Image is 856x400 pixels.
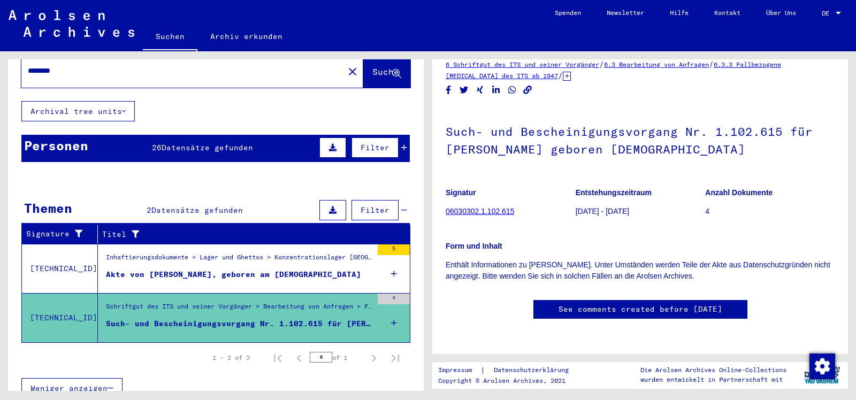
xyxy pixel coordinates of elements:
img: yv_logo.png [802,361,842,388]
div: Titel [102,229,389,240]
button: Filter [351,200,399,220]
button: Share on WhatsApp [507,83,518,97]
button: Share on Facebook [443,83,454,97]
span: Suche [372,66,399,77]
div: Signature [26,228,89,240]
span: Filter [361,205,389,215]
button: Share on Twitter [458,83,470,97]
span: / [558,71,563,80]
span: DE [822,10,834,17]
img: Zustimmung ändern [809,353,835,379]
button: Share on Xing [475,83,486,97]
b: Entstehungszeitraum [576,188,652,197]
button: Suche [363,55,410,88]
div: Akte von [PERSON_NAME], geboren am [DEMOGRAPHIC_DATA] [106,269,361,280]
div: Signature [26,226,100,243]
p: Die Arolsen Archives Online-Collections [640,365,786,375]
a: Datenschutzerklärung [485,365,582,376]
div: Titel [102,226,400,243]
span: Filter [361,143,389,152]
div: | [438,365,582,376]
button: Copy link [522,83,533,97]
button: Next page [363,347,385,368]
span: / [709,59,714,69]
p: Copyright © Arolsen Archives, 2021 [438,376,582,386]
button: Archival tree units [21,101,135,121]
span: Datensätze gefunden [162,143,253,152]
a: 6 Schriftgut des ITS und seiner Vorgänger [446,60,599,68]
div: Schriftgut des ITS und seiner Vorgänger > Bearbeitung von Anfragen > Fallbezogene [MEDICAL_DATA] ... [106,302,372,317]
a: 6.3 Bearbeitung von Anfragen [604,60,709,68]
span: 26 [152,143,162,152]
b: Signatur [446,188,476,197]
p: Enthält Informationen zu [PERSON_NAME]. Unter Umständen werden Teile der Akte aus Datenschutzgrün... [446,259,835,282]
a: Suchen [143,24,197,51]
button: Previous page [288,347,310,368]
button: Filter [351,137,399,158]
div: Such- und Bescheinigungsvorgang Nr. 1.102.615 für [PERSON_NAME] geboren [DEMOGRAPHIC_DATA] [106,318,372,329]
button: Share on LinkedIn [491,83,502,97]
p: 4 [705,206,835,217]
b: Form und Inhalt [446,242,502,250]
div: Personen [24,136,88,155]
p: [DATE] - [DATE] [576,206,705,217]
a: Impressum [438,365,480,376]
a: 06030302.1.102.615 [446,207,514,216]
div: 1 – 2 of 2 [212,353,250,363]
p: wurden entwickelt in Partnerschaft mit [640,375,786,384]
button: First page [267,347,288,368]
button: Weniger anzeigen [21,378,123,398]
div: of 1 [310,352,363,363]
div: Inhaftierungsdokumente > Lager und Ghettos > Konzentrationslager [GEOGRAPHIC_DATA] > Individuelle... [106,252,372,267]
h1: Such- und Bescheinigungsvorgang Nr. 1.102.615 für [PERSON_NAME] geboren [DEMOGRAPHIC_DATA] [446,107,835,172]
mat-icon: close [346,65,359,78]
a: See comments created before [DATE] [559,304,722,315]
img: Arolsen_neg.svg [9,10,134,37]
button: Clear [342,60,363,82]
button: Last page [385,347,406,368]
span: Weniger anzeigen [30,383,108,393]
b: Anzahl Dokumente [705,188,773,197]
a: Archiv erkunden [197,24,295,49]
span: / [599,59,604,69]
